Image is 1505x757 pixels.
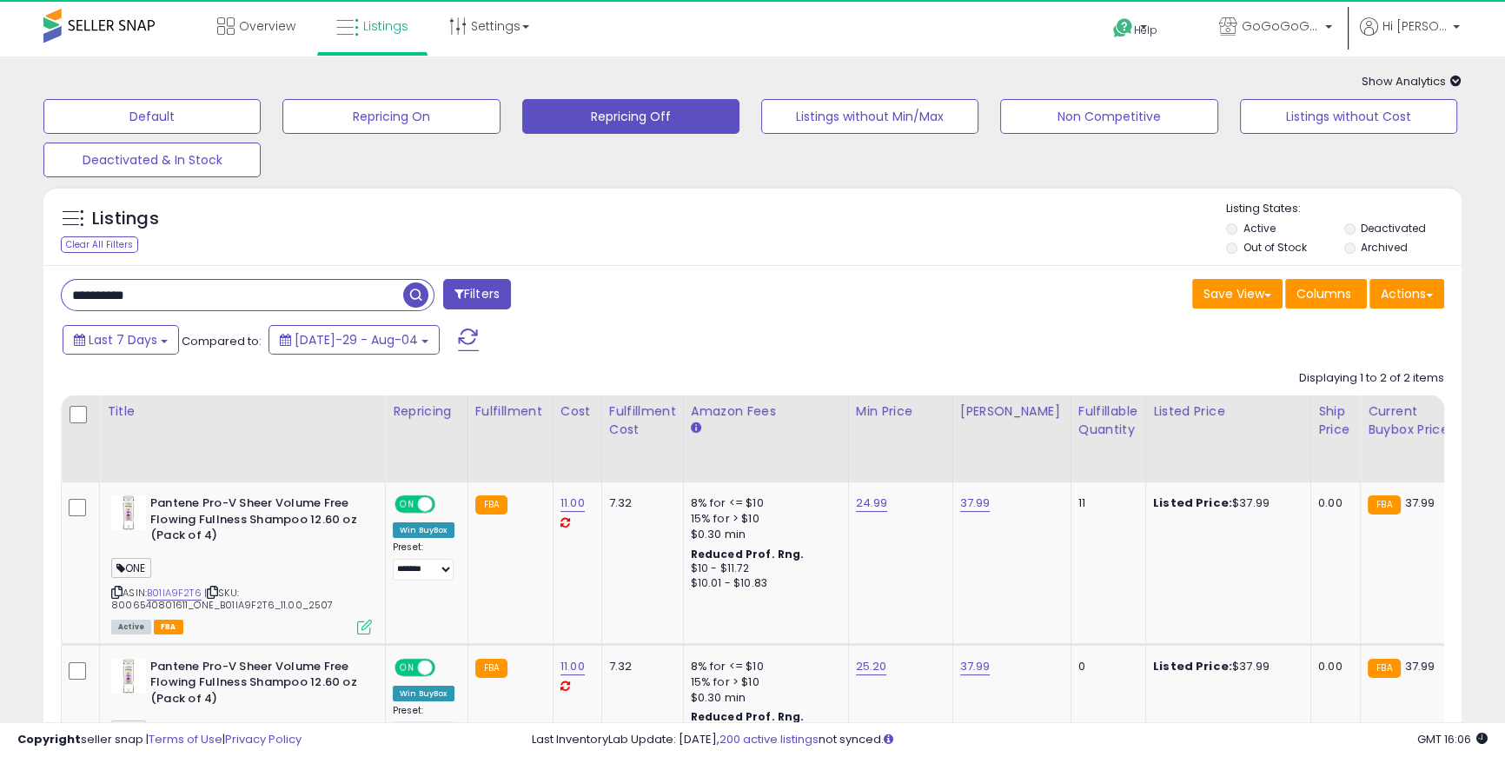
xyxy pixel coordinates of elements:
span: Overview [239,17,295,35]
div: Ship Price [1318,402,1353,439]
div: $10.01 - $10.83 [691,576,835,591]
div: Preset: [393,541,454,581]
button: Non Competitive [1000,99,1217,134]
b: Pantene Pro-V Sheer Volume Free Flowing Fullness Shampoo 12.60 oz (Pack of 4) [150,659,361,712]
small: Amazon Fees. [691,421,701,436]
span: OFF [433,660,461,674]
small: FBA [1368,659,1400,678]
a: 24.99 [856,495,888,512]
div: 7.32 [609,659,670,674]
button: Columns [1285,279,1367,309]
div: Current Buybox Price [1368,402,1457,439]
span: Listings [363,17,408,35]
button: Save View [1192,279,1283,309]
div: ASIN: [111,495,372,633]
div: 15% for > $10 [691,674,835,690]
label: Archived [1361,240,1408,255]
div: [PERSON_NAME] [960,402,1064,421]
div: Win BuyBox [393,686,454,701]
strong: Copyright [17,731,81,747]
label: Deactivated [1361,221,1426,236]
span: Show Analytics [1362,73,1462,90]
span: ON [396,660,418,674]
div: $10 - $11.72 [691,561,835,576]
span: Help [1134,23,1157,37]
span: GoGoGoGoneLLC [1242,17,1320,35]
div: Listed Price [1153,402,1303,421]
span: ONE [111,558,151,578]
div: Cost [560,402,594,421]
button: [DATE]-29 - Aug-04 [269,325,440,355]
div: Title [107,402,378,421]
b: Listed Price: [1153,495,1232,511]
label: Active [1243,221,1275,236]
span: 37.99 [1405,658,1435,674]
small: FBA [1368,495,1400,515]
a: 25.20 [856,658,887,675]
button: Listings without Cost [1240,99,1457,134]
span: Compared to: [182,333,262,349]
b: Pantene Pro-V Sheer Volume Free Flowing Fullness Shampoo 12.60 oz (Pack of 4) [150,495,361,548]
a: 11.00 [560,658,585,675]
label: Out of Stock [1243,240,1306,255]
button: Actions [1369,279,1444,309]
a: 11.00 [560,495,585,512]
img: 31uLmDAzn2L._SL40_.jpg [111,659,146,694]
span: PRI [111,720,146,740]
div: 8% for <= $10 [691,659,835,674]
button: Deactivated & In Stock [43,143,261,177]
a: Help [1099,4,1191,56]
div: $0.30 min [691,527,835,542]
div: $37.99 [1153,659,1297,674]
div: 0 [1078,659,1132,674]
button: Filters [443,279,511,309]
p: Listing States: [1226,201,1462,217]
span: 2025-08-12 16:06 GMT [1417,731,1488,747]
a: B01IA9F2T6 [147,586,202,601]
div: Amazon Fees [691,402,841,421]
div: Repricing [393,402,461,421]
img: 31uLmDAzn2L._SL40_.jpg [111,495,146,530]
div: 7.32 [609,495,670,511]
div: Fulfillable Quantity [1078,402,1138,439]
h5: Listings [92,207,159,231]
div: 0.00 [1318,495,1347,511]
a: 37.99 [960,658,991,675]
div: Displaying 1 to 2 of 2 items [1299,370,1444,387]
i: Get Help [1112,17,1134,39]
button: Repricing Off [522,99,739,134]
small: FBA [475,659,507,678]
div: 8% for <= $10 [691,495,835,511]
span: Last 7 Days [89,331,157,349]
div: Win BuyBox [393,522,454,538]
div: 15% for > $10 [691,511,835,527]
a: 200 active listings [719,731,819,747]
div: Preset: [393,705,454,744]
span: Columns [1296,285,1351,302]
button: Repricing On [282,99,500,134]
button: Listings without Min/Max [761,99,978,134]
span: | SKU: 8006540801611_ONE_B01IA9F2T6_11.00_2507 [111,586,334,612]
div: 11 [1078,495,1132,511]
div: $0.30 min [691,690,835,706]
div: Fulfillment Cost [609,402,676,439]
a: 37.99 [960,495,991,512]
div: seller snap | | [17,732,302,748]
span: ON [396,497,418,512]
button: Last 7 Days [63,325,179,355]
div: Fulfillment [475,402,546,421]
span: All listings currently available for purchase on Amazon [111,620,151,634]
small: FBA [475,495,507,515]
a: Privacy Policy [225,731,302,747]
span: OFF [433,497,461,512]
b: Reduced Prof. Rng. [691,709,805,724]
button: Default [43,99,261,134]
b: Listed Price: [1153,658,1232,674]
b: Reduced Prof. Rng. [691,547,805,561]
span: [DATE]-29 - Aug-04 [295,331,418,349]
span: FBA [154,620,183,634]
div: Min Price [856,402,945,421]
div: 0.00 [1318,659,1347,674]
div: $37.99 [1153,495,1297,511]
span: 37.99 [1405,495,1435,511]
